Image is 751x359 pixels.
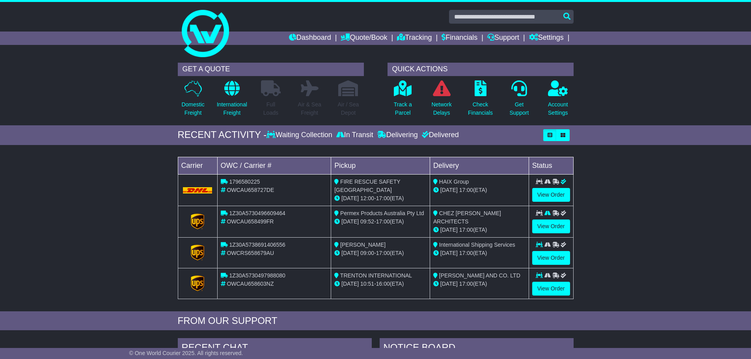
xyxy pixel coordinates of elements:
[129,350,243,356] span: © One World Courier 2025. All rights reserved.
[334,131,375,140] div: In Transit
[360,218,374,225] span: 09:52
[227,250,274,256] span: OWCRS658679AU
[340,210,424,216] span: Permex Products Australia Pty Ltd
[433,210,501,225] span: CHEZ [PERSON_NAME] ARCHITECTS
[397,32,432,45] a: Tracking
[459,281,473,287] span: 17:00
[229,179,260,185] span: 1796580225
[393,80,412,121] a: Track aParcel
[468,80,493,121] a: CheckFinancials
[376,250,390,256] span: 17:00
[229,272,285,279] span: 1Z30A5730497988080
[376,195,390,201] span: 17:00
[431,100,451,117] p: Network Delays
[227,218,274,225] span: OWCAU658499FR
[532,219,570,233] a: View Order
[433,226,526,234] div: (ETA)
[227,187,274,193] span: OWCAU658727DE
[439,179,469,185] span: HAIX Group
[548,100,568,117] p: Account Settings
[338,100,359,117] p: Air / Sea Depot
[376,218,390,225] span: 17:00
[191,214,204,229] img: GetCarrierServiceLogo
[509,80,529,121] a: GetSupport
[431,80,452,121] a: NetworkDelays
[191,245,204,260] img: GetCarrierServiceLogo
[217,100,247,117] p: International Freight
[229,242,285,248] span: 1Z30A5738691406556
[532,188,570,202] a: View Order
[420,131,459,140] div: Delivered
[227,281,274,287] span: OWCAU658603NZ
[430,157,529,174] td: Delivery
[334,179,400,193] span: FIRE RESCUE SAFETY [GEOGRAPHIC_DATA]
[178,63,364,76] div: GET A QUOTE
[509,100,529,117] p: Get Support
[298,100,321,117] p: Air & Sea Freight
[376,281,390,287] span: 16:00
[433,280,526,288] div: (ETA)
[388,63,574,76] div: QUICK ACTIONS
[334,249,427,257] div: - (ETA)
[334,194,427,203] div: - (ETA)
[487,32,519,45] a: Support
[334,218,427,226] div: - (ETA)
[440,281,458,287] span: [DATE]
[439,242,515,248] span: International Shipping Services
[289,32,331,45] a: Dashboard
[360,281,374,287] span: 10:51
[261,100,281,117] p: Full Loads
[433,249,526,257] div: (ETA)
[266,131,334,140] div: Waiting Collection
[468,100,493,117] p: Check Financials
[334,280,427,288] div: - (ETA)
[217,157,331,174] td: OWC / Carrier #
[440,227,458,233] span: [DATE]
[181,80,205,121] a: DomesticFreight
[181,100,204,117] p: Domestic Freight
[459,250,473,256] span: 17:00
[529,32,564,45] a: Settings
[439,272,520,279] span: [PERSON_NAME] AND CO. LTD
[341,218,359,225] span: [DATE]
[440,250,458,256] span: [DATE]
[178,315,574,327] div: FROM OUR SUPPORT
[532,251,570,265] a: View Order
[340,272,412,279] span: TRENTON INTERNATIONAL
[341,195,359,201] span: [DATE]
[341,250,359,256] span: [DATE]
[178,129,267,141] div: RECENT ACTIVITY -
[191,275,204,291] img: GetCarrierServiceLogo
[178,157,217,174] td: Carrier
[183,187,212,193] img: DHL.png
[331,157,430,174] td: Pickup
[341,281,359,287] span: [DATE]
[340,242,386,248] span: [PERSON_NAME]
[216,80,248,121] a: InternationalFreight
[360,195,374,201] span: 12:00
[442,32,477,45] a: Financials
[433,186,526,194] div: (ETA)
[229,210,285,216] span: 1Z30A5730496609464
[532,282,570,296] a: View Order
[459,187,473,193] span: 17:00
[459,227,473,233] span: 17:00
[394,100,412,117] p: Track a Parcel
[375,131,420,140] div: Delivering
[341,32,387,45] a: Quote/Book
[360,250,374,256] span: 09:00
[548,80,568,121] a: AccountSettings
[440,187,458,193] span: [DATE]
[529,157,573,174] td: Status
